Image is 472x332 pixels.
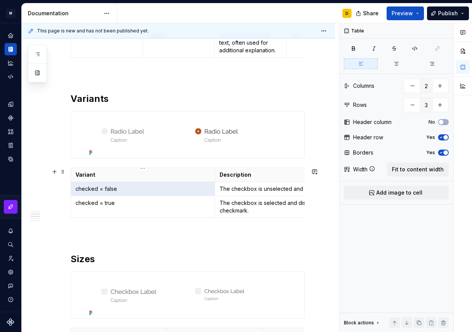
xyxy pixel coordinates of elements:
img: 0b6c3a77-847a-40a3-9fd2-9bf0b5151d94.png [86,111,289,158]
div: Documentation [28,10,100,17]
div: Borders [353,149,373,156]
a: Documentation [5,43,17,55]
p: The checkbox is unselected and empty. [220,185,354,193]
button: Search ⌘K [5,239,17,251]
a: Settings [5,266,17,278]
button: Preview [387,6,424,20]
img: 65a87cc7-ee59-4722-9da7-03af653cce5a.png [86,272,289,318]
button: Share [352,6,384,20]
h2: Variants [71,93,305,105]
button: Notifications [5,225,17,237]
a: Design tokens [5,98,17,110]
div: Rows [353,101,367,109]
span: Publish [438,10,458,17]
div: Header row [353,134,383,141]
p: Description [220,171,354,179]
p: The checkbox is selected and displays a checkmark. [220,199,354,214]
div: Width [353,166,368,173]
span: This page is new and has not been published yet. [37,28,149,34]
span: Share [363,10,379,17]
div: M [6,9,15,18]
label: Yes [426,150,435,156]
button: Contact support [5,280,17,292]
span: Fit to content width [392,166,444,173]
button: Fit to content width [387,163,449,176]
a: Components [5,112,17,124]
h2: Sizes [71,253,305,265]
p: checked = false [75,185,210,193]
p: Optional supporting text, often used for additional explanation. [219,31,282,54]
a: Analytics [5,57,17,69]
p: checked = true [75,199,210,207]
button: M [2,5,20,21]
button: Add image to cell [344,186,449,200]
label: No [429,119,435,125]
div: Block actions [344,320,374,326]
label: Yes [426,134,435,140]
a: Data sources [5,153,17,165]
button: Publish [427,6,469,20]
div: Block actions [344,317,381,328]
span: Add image to cell [376,189,422,197]
svg: Supernova Logo [7,318,14,326]
a: Home [5,29,17,42]
div: Header column [353,118,392,126]
div: Columns [353,82,374,90]
a: Storybook stories [5,139,17,151]
a: Assets [5,126,17,138]
a: Invite team [5,252,17,264]
span: Preview [392,10,413,17]
div: D [345,10,348,16]
a: Code automation [5,71,17,83]
p: Variant [75,171,210,179]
